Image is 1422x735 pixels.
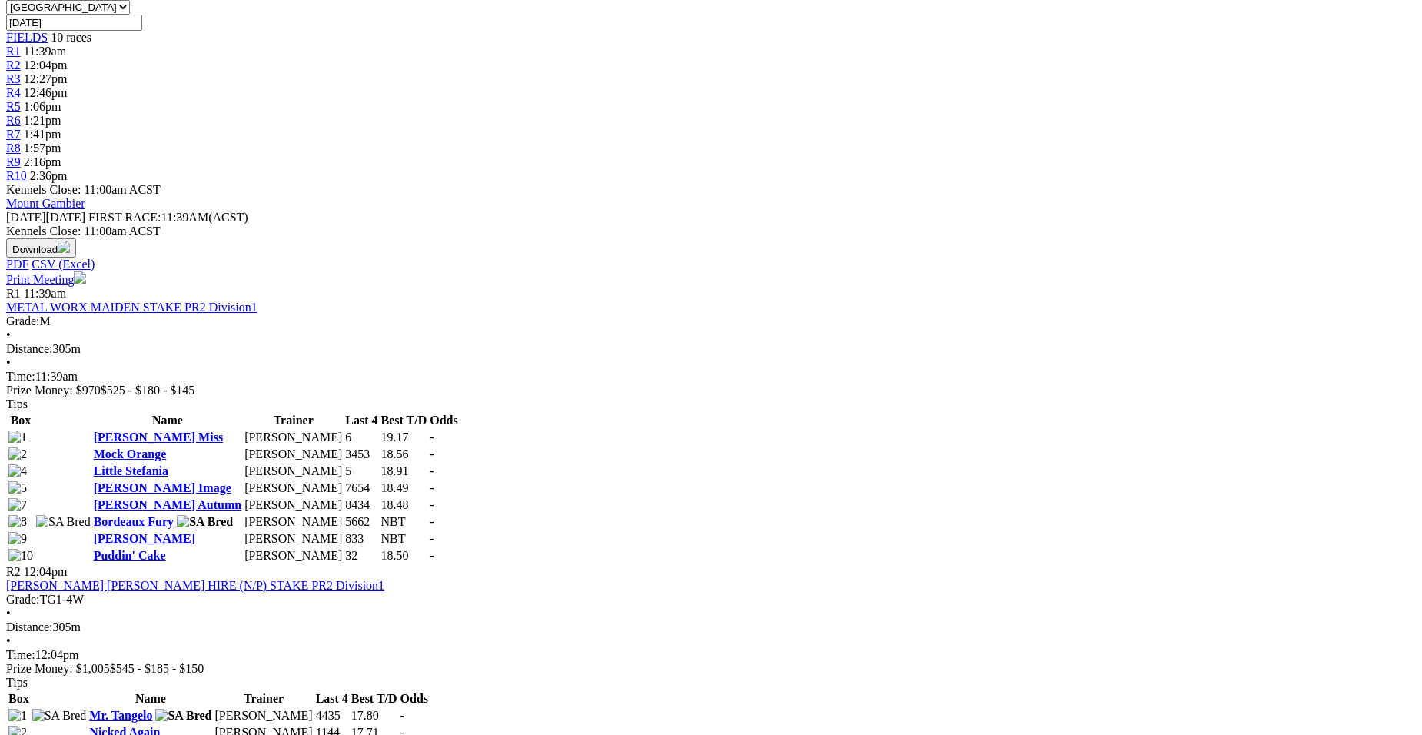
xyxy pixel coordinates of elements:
[430,447,434,461] span: -
[6,183,161,196] span: Kennels Close: 11:00am ACST
[430,431,434,444] span: -
[244,464,343,479] td: [PERSON_NAME]
[6,72,21,85] a: R3
[344,548,378,564] td: 32
[380,430,428,445] td: 19.17
[94,464,168,477] a: Little Stefania
[6,258,1416,271] div: Download
[6,301,257,314] a: METAL WORX MAIDEN STAKE PR2 Division1
[315,708,349,723] td: 4435
[51,31,91,44] span: 10 races
[6,211,46,224] span: [DATE]
[24,72,68,85] span: 12:27pm
[6,356,11,369] span: •
[8,549,33,563] img: 10
[6,197,85,210] a: Mount Gambier
[88,211,161,224] span: FIRST RACE:
[344,514,378,530] td: 5662
[351,691,398,707] th: Best T/D
[6,128,21,141] span: R7
[6,238,76,258] button: Download
[6,58,21,72] a: R2
[380,481,428,496] td: 18.49
[8,709,27,723] img: 1
[94,515,174,528] a: Bordeaux Fury
[177,515,233,529] img: SA Bred
[430,464,434,477] span: -
[24,287,66,300] span: 11:39am
[6,169,27,182] a: R10
[8,447,27,461] img: 2
[32,258,95,271] a: CSV (Excel)
[8,498,27,512] img: 7
[244,548,343,564] td: [PERSON_NAME]
[8,532,27,546] img: 9
[244,497,343,513] td: [PERSON_NAME]
[380,497,428,513] td: 18.48
[6,224,1416,238] div: Kennels Close: 11:00am ACST
[24,155,61,168] span: 2:16pm
[32,709,87,723] img: SA Bred
[380,531,428,547] td: NBT
[6,314,40,328] span: Grade:
[6,397,28,411] span: Tips
[6,593,40,606] span: Grade:
[344,413,378,428] th: Last 4
[11,414,32,427] span: Box
[89,709,152,722] a: Mr. Tangelo
[244,447,343,462] td: [PERSON_NAME]
[94,498,241,511] a: [PERSON_NAME] Autumn
[344,481,378,496] td: 7654
[380,464,428,479] td: 18.91
[110,662,204,675] span: $545 - $185 - $150
[8,481,27,495] img: 5
[244,514,343,530] td: [PERSON_NAME]
[6,45,21,58] span: R1
[30,169,68,182] span: 2:36pm
[24,141,61,155] span: 1:57pm
[430,498,434,511] span: -
[94,532,195,545] a: [PERSON_NAME]
[430,515,434,528] span: -
[6,370,35,383] span: Time:
[74,271,86,284] img: printer.svg
[430,481,434,494] span: -
[8,431,27,444] img: 1
[6,607,11,620] span: •
[244,531,343,547] td: [PERSON_NAME]
[24,565,68,578] span: 12:04pm
[344,430,378,445] td: 6
[6,86,21,99] a: R4
[244,481,343,496] td: [PERSON_NAME]
[380,514,428,530] td: NBT
[155,709,211,723] img: SA Bred
[94,431,223,444] a: [PERSON_NAME] Miss
[344,497,378,513] td: 8434
[380,413,428,428] th: Best T/D
[6,155,21,168] a: R9
[6,31,48,44] span: FIELDS
[101,384,195,397] span: $525 - $180 - $145
[380,548,428,564] td: 18.50
[24,128,61,141] span: 1:41pm
[88,691,212,707] th: Name
[214,708,314,723] td: [PERSON_NAME]
[6,15,142,31] input: Select date
[6,328,11,341] span: •
[214,691,314,707] th: Trainer
[24,100,61,113] span: 1:06pm
[24,58,68,72] span: 12:04pm
[6,648,1416,662] div: 12:04pm
[94,447,167,461] a: Mock Orange
[6,579,384,592] a: [PERSON_NAME] [PERSON_NAME] HIRE (N/P) STAKE PR2 Division1
[6,100,21,113] span: R5
[58,241,70,253] img: download.svg
[6,620,52,634] span: Distance:
[344,447,378,462] td: 3453
[6,384,1416,397] div: Prize Money: $970
[8,464,27,478] img: 4
[93,413,242,428] th: Name
[24,114,61,127] span: 1:21pm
